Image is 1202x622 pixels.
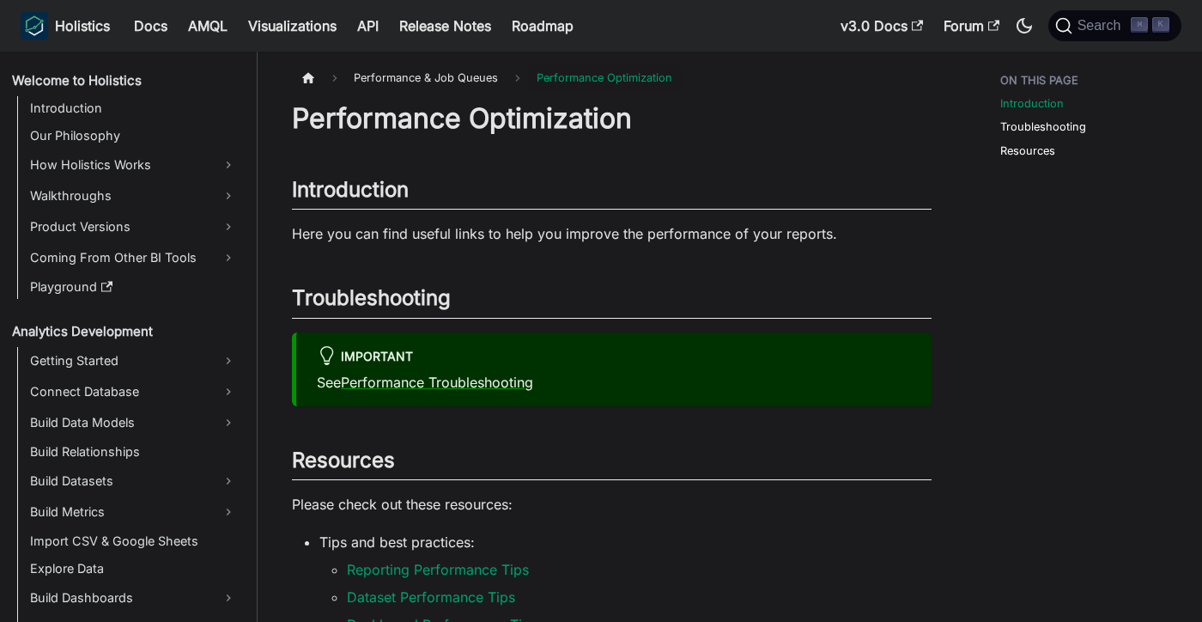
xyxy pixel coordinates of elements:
a: Welcome to Holistics [7,69,242,93]
a: Analytics Development [7,320,242,344]
button: Search (Command+K) [1048,10,1181,41]
a: Build Relationships [25,440,242,464]
a: AMQL [178,12,238,40]
a: Import CSV & Google Sheets [25,529,242,553]
span: Search [1072,18,1132,34]
p: See [317,372,911,393]
a: API [347,12,389,40]
kbd: K [1152,17,1169,33]
a: Roadmap [501,12,584,40]
h2: Troubleshooting [292,285,932,318]
img: Holistics [21,12,48,40]
a: HolisticsHolistics [21,12,110,40]
span: Performance & Job Queues [345,65,507,90]
a: Build Metrics [25,498,242,526]
a: Home page [292,65,325,90]
p: Here you can find useful links to help you improve the performance of your reports. [292,223,932,244]
a: Walkthroughs [25,182,242,210]
a: Introduction [25,96,242,120]
b: Holistics [55,15,110,36]
a: Visualizations [238,12,347,40]
a: Product Versions [25,213,242,241]
a: Troubleshooting [1000,119,1086,135]
a: v3.0 Docs [830,12,933,40]
a: Getting Started [25,347,242,375]
a: Resources [1000,143,1055,159]
a: Explore Data [25,557,242,581]
kbd: ⌘ [1131,17,1148,33]
h1: Performance Optimization [292,101,932,136]
a: Build Datasets [25,467,242,495]
h2: Introduction [292,177,932,210]
a: Docs [124,12,178,40]
nav: Breadcrumbs [292,65,932,90]
a: Dataset Performance Tips [347,588,515,606]
a: How Holistics Works [25,151,242,179]
button: Switch between dark and light mode (currently dark mode) [1011,12,1038,40]
a: Release Notes [389,12,501,40]
a: Connect Database [25,378,242,406]
a: Forum [933,12,1010,40]
h2: Resources [292,448,932,480]
div: Important [317,346,911,369]
a: Playground [25,275,242,299]
a: Build Data Models [25,409,242,436]
a: Introduction [1000,95,1064,112]
a: Performance Troubleshooting [341,374,533,391]
p: Please check out these resources: [292,494,932,515]
a: Our Philosophy [25,124,242,148]
a: Build Dashboards [25,584,242,612]
a: Reporting Performance Tips [347,561,529,578]
a: Coming From Other BI Tools [25,244,242,271]
span: Performance Optimization [528,65,681,90]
